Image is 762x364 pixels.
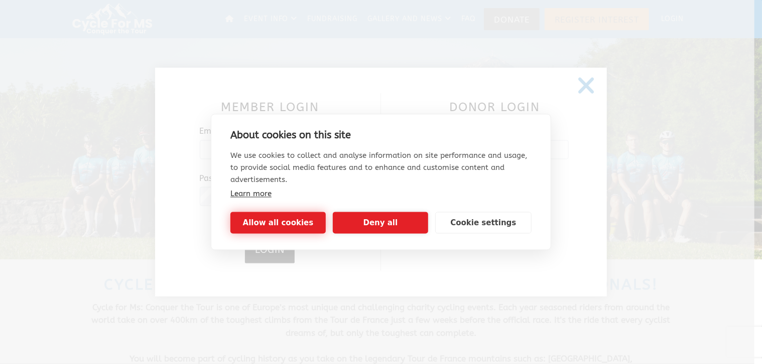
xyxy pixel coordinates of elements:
[230,130,351,141] strong: About cookies on this site
[333,212,428,234] button: Deny all
[230,212,326,234] button: Allow all cookies
[230,150,532,186] p: We use cookies to collect and analyse information on site performance and usage, to provide socia...
[230,190,272,199] a: Learn more
[435,212,532,234] button: Cookie settings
